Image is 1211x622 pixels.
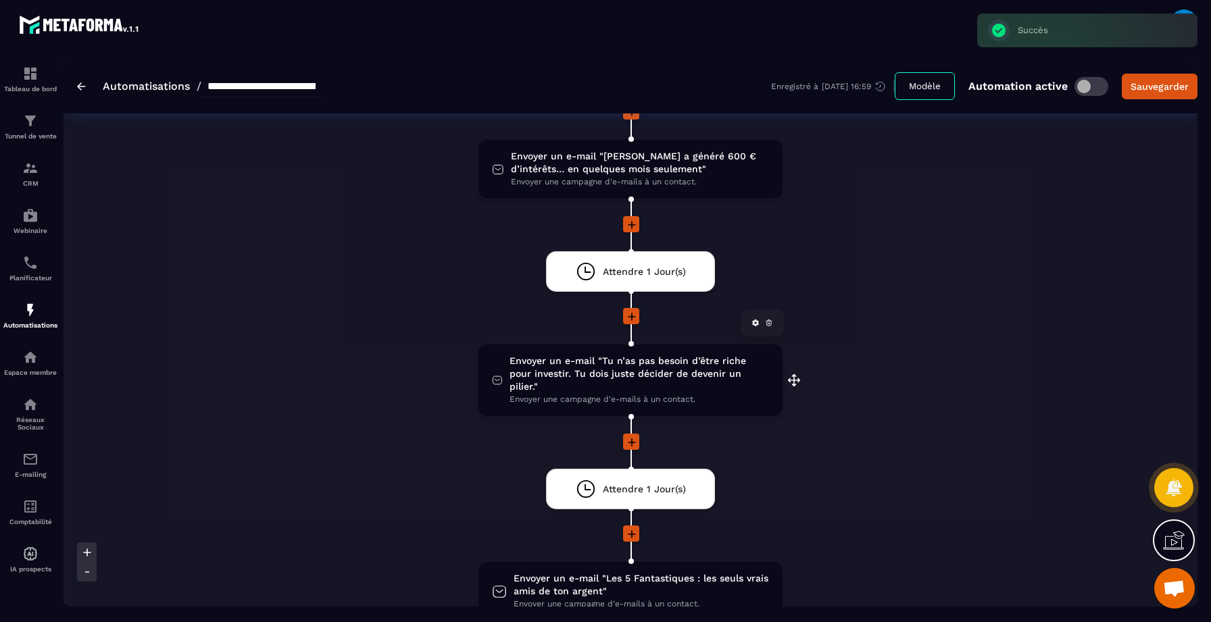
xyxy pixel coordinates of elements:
[22,113,39,129] img: formation
[514,572,769,598] span: Envoyer un e-mail "Les 5 Fantastiques : les seuls vrais amis de ton argent"
[22,451,39,467] img: email
[3,339,57,386] a: automationsautomationsEspace membre
[103,80,190,93] a: Automatisations
[603,483,686,496] span: Attendre 1 Jour(s)
[3,292,57,339] a: automationsautomationsAutomatisations
[968,80,1068,93] p: Automation active
[22,160,39,176] img: formation
[822,82,871,91] p: [DATE] 16:59
[3,132,57,140] p: Tunnel de vente
[3,518,57,525] p: Comptabilité
[3,369,57,376] p: Espace membre
[3,386,57,441] a: social-networksocial-networkRéseaux Sociaux
[19,12,141,36] img: logo
[22,66,39,82] img: formation
[22,396,39,413] img: social-network
[22,255,39,271] img: scheduler
[77,82,86,90] img: arrow
[22,349,39,365] img: automations
[3,488,57,536] a: accountantaccountantComptabilité
[1122,74,1197,99] button: Sauvegarder
[3,565,57,573] p: IA prospects
[3,103,57,150] a: formationformationTunnel de vente
[510,393,769,406] span: Envoyer une campagne d'e-mails à un contact.
[3,55,57,103] a: formationformationTableau de bord
[511,150,769,176] span: Envoyer un e-mail "[PERSON_NAME] a généré 600 € d’intérêts… en quelques mois seulement"
[511,176,769,188] span: Envoyer une campagne d'e-mails à un contact.
[510,355,769,393] span: Envoyer un e-mail "Tu n’as pas besoin d’être riche pour investir. Tu dois juste décider de deveni...
[3,441,57,488] a: emailemailE-mailing
[3,197,57,244] a: automationsautomationsWebinaire
[895,72,955,100] button: Modèle
[197,80,201,93] span: /
[514,598,769,611] span: Envoyer une campagne d'e-mails à un contact.
[603,265,686,278] span: Attendre 1 Jour(s)
[22,302,39,318] img: automations
[1131,80,1189,93] div: Sauvegarder
[3,85,57,93] p: Tableau de bord
[22,498,39,515] img: accountant
[1154,568,1195,608] a: Ouvrir le chat
[3,227,57,234] p: Webinaire
[3,150,57,197] a: formationformationCRM
[3,244,57,292] a: schedulerschedulerPlanificateur
[3,321,57,329] p: Automatisations
[3,471,57,478] p: E-mailing
[3,180,57,187] p: CRM
[22,207,39,224] img: automations
[22,546,39,562] img: automations
[3,274,57,282] p: Planificateur
[771,80,895,93] div: Enregistré à
[3,416,57,431] p: Réseaux Sociaux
